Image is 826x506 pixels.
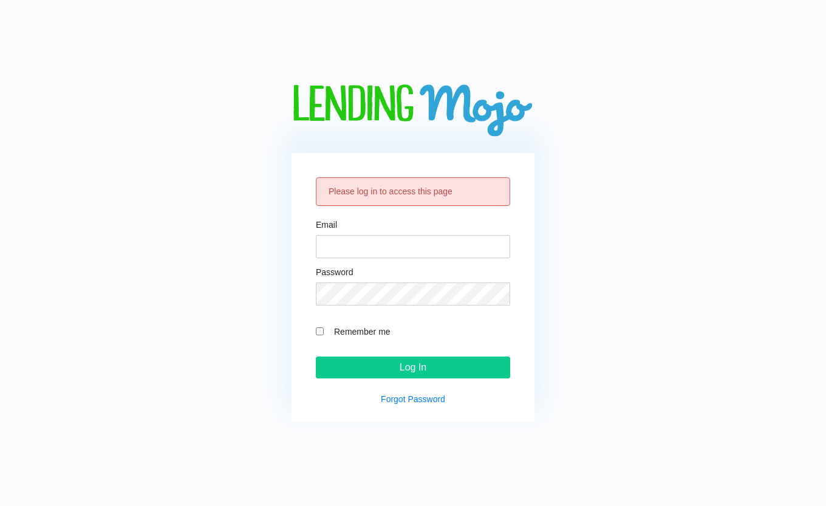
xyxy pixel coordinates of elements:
[316,221,337,229] label: Email
[316,268,353,276] label: Password
[381,394,445,404] a: Forgot Password
[328,324,510,338] label: Remember me
[292,84,534,138] img: logo-big.png
[316,357,510,378] input: Log In
[316,177,510,206] div: Please log in to access this page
